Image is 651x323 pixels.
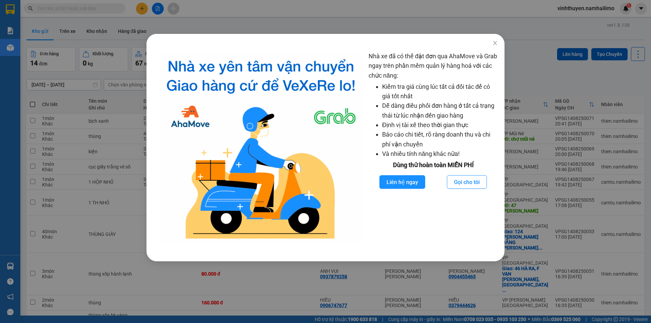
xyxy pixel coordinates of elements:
[379,175,425,189] button: Liên hệ ngay
[447,175,487,189] button: Gọi cho tôi
[382,101,498,120] li: Dễ dàng điều phối đơn hàng ở tất cả trạng thái từ lúc nhận đến giao hàng
[369,52,498,244] div: Nhà xe đã có thể đặt đơn qua AhaMove và Grab ngay trên phần mềm quản lý hàng hoá với các chức năng:
[382,120,498,130] li: Định vị tài xế theo thời gian thực
[382,82,498,101] li: Kiểm tra giá cùng lúc tất cả đối tác để có giá tốt nhất
[454,178,480,186] span: Gọi cho tôi
[369,160,498,170] div: Dùng thử hoàn toàn MIỄN PHÍ
[382,149,498,159] li: Và nhiều tính năng khác nữa!
[492,40,498,46] span: close
[387,178,418,186] span: Liên hệ ngay
[159,52,363,244] img: logo
[486,34,505,53] button: Close
[382,130,498,149] li: Báo cáo chi tiết, rõ ràng doanh thu và chi phí vận chuyển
